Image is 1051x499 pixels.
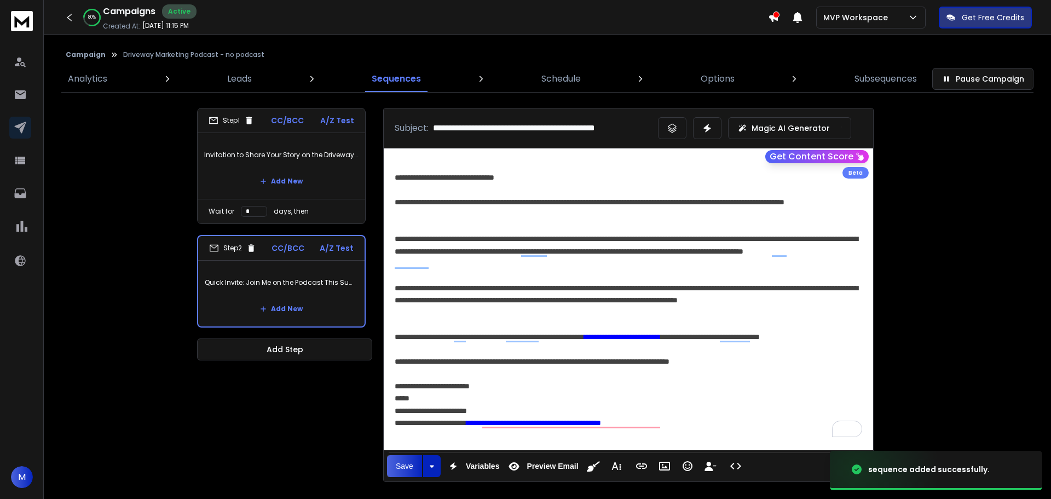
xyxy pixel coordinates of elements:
button: Variables [443,455,502,477]
a: Sequences [365,66,428,92]
li: Step1CC/BCCA/Z TestInvitation to Share Your Story on the Driveway Marketing PodcastAdd NewWait fo... [197,108,366,224]
div: sequence added successfully. [868,464,990,475]
div: To enrich screen reader interactions, please activate Accessibility in Grammarly extension settings [384,148,873,448]
a: Options [694,66,741,92]
p: [DATE] 11:15 PM [142,21,189,30]
button: Insert Image (Ctrl+P) [654,455,675,477]
a: Subsequences [848,66,923,92]
button: M [11,466,33,488]
button: Emoticons [677,455,698,477]
a: Leads [221,66,258,92]
p: Magic AI Generator [752,123,830,134]
p: Subsequences [854,72,917,85]
span: Preview Email [524,462,580,471]
p: Sequences [372,72,421,85]
button: Add New [251,170,311,192]
p: Subject: [395,122,429,135]
button: Get Content Score [765,150,869,163]
div: Active [162,4,197,19]
button: Save [387,455,422,477]
button: Add New [251,298,311,320]
button: Campaign [66,50,106,59]
p: Schedule [541,72,581,85]
button: Code View [725,455,746,477]
div: Step 1 [209,116,254,125]
p: days, then [274,207,309,216]
p: Leads [227,72,252,85]
button: Preview Email [504,455,580,477]
div: Beta [842,167,869,179]
p: Quick Invite: Join Me on the Podcast This Summer? [205,267,358,298]
p: MVP Workspace [823,12,892,23]
p: A/Z Test [320,243,354,254]
a: Analytics [61,66,114,92]
h1: Campaigns [103,5,155,18]
p: A/Z Test [320,115,354,126]
button: Pause Campaign [932,68,1033,90]
p: Created At: [103,22,140,31]
button: Clean HTML [583,455,604,477]
button: Add Step [197,339,372,360]
p: 80 % [88,14,96,21]
p: CC/BCC [272,243,304,254]
span: Variables [464,462,502,471]
img: logo [11,11,33,31]
button: Magic AI Generator [728,117,851,139]
p: Options [701,72,735,85]
p: Driveway Marketing Podcast - no podcast [123,50,264,59]
a: Schedule [535,66,587,92]
button: Get Free Credits [939,7,1032,28]
p: Analytics [68,72,107,85]
p: Get Free Credits [962,12,1024,23]
div: Step 2 [209,243,256,253]
li: Step2CC/BCCA/Z TestQuick Invite: Join Me on the Podcast This Summer?Add New [197,235,366,328]
p: Wait for [209,207,234,216]
p: Invitation to Share Your Story on the Driveway Marketing Podcast [204,140,359,170]
p: CC/BCC [271,115,304,126]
